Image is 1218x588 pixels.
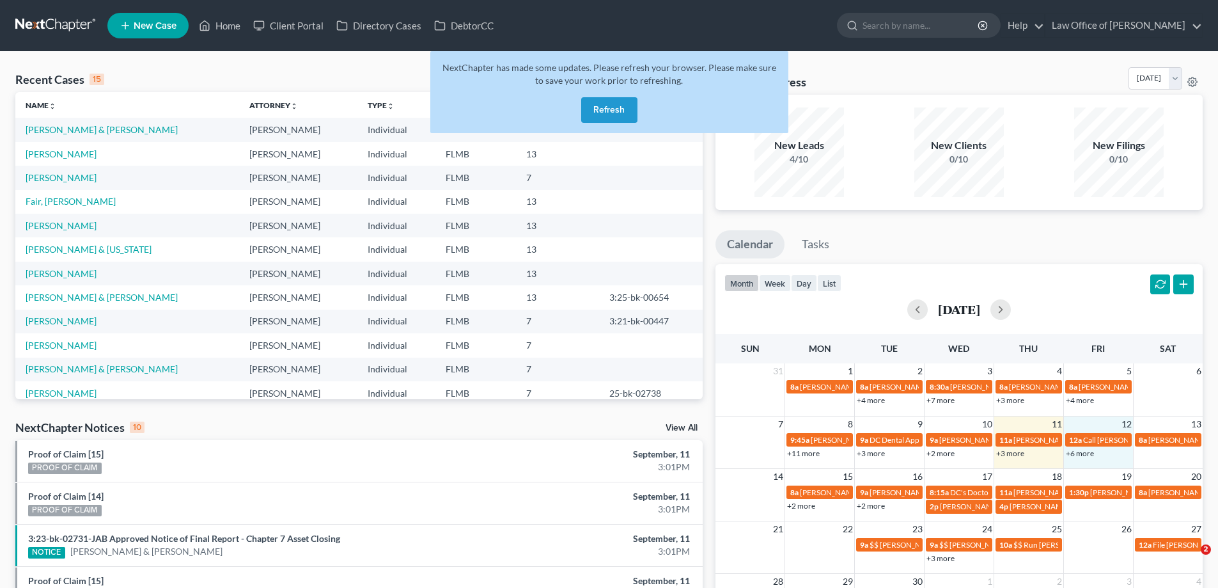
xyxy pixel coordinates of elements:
td: FLMB [435,381,517,405]
span: DC's Doctors Appt - Annual Physical [950,488,1071,497]
td: [PERSON_NAME] [239,358,357,381]
span: 6 [1195,363,1203,379]
td: FLMB [435,358,517,381]
a: Attorneyunfold_more [249,100,298,110]
span: 10 [981,417,994,432]
span: [PERSON_NAME] coming in for 341 [811,435,931,445]
span: 8a [790,382,799,392]
div: PROOF OF CLAIM [28,463,102,474]
td: 13 [516,214,599,237]
span: Call [PERSON_NAME] [1083,435,1157,445]
a: View All [666,424,698,433]
span: 12 [1120,417,1133,432]
a: +4 more [1066,395,1094,405]
div: NextChapter Notices [15,420,144,435]
td: 7 [516,333,599,357]
div: 3:01PM [478,461,690,473]
a: Proof of Claim [15] [28,575,104,586]
td: 3:25-bk-00654 [599,285,703,309]
span: 15 [841,469,854,484]
span: 4 [1056,363,1063,379]
td: [PERSON_NAME] [239,381,357,405]
td: 13 [516,190,599,214]
a: Nameunfold_more [26,100,56,110]
span: NextChapter has made some updates. Please refresh your browser. Please make sure to save your wor... [442,62,776,86]
a: +2 more [857,501,885,511]
span: Fri [1091,343,1105,354]
td: 25-bk-02738 [599,381,703,405]
div: 15 [90,74,104,85]
td: FLMB [435,214,517,237]
span: 13 [1190,417,1203,432]
span: 11 [1050,417,1063,432]
a: [PERSON_NAME] & [PERSON_NAME] [26,292,178,303]
i: unfold_more [387,102,394,110]
span: 1 [847,363,854,379]
td: [PERSON_NAME] [239,214,357,237]
td: Individual [357,166,435,189]
span: 7 [777,417,785,432]
td: [PERSON_NAME] [239,285,357,309]
a: +4 more [857,395,885,405]
button: week [759,274,791,292]
a: Help [1001,14,1044,37]
span: 1:30p [1069,488,1089,497]
a: +3 more [926,553,955,563]
span: 11a [999,488,1012,497]
i: unfold_more [290,102,298,110]
span: 8a [790,488,799,497]
span: 17 [981,469,994,484]
span: 3 [986,363,994,379]
a: +3 more [996,395,1024,405]
a: [PERSON_NAME] & [US_STATE] [26,244,152,255]
a: +6 more [1066,449,1094,458]
span: [PERSON_NAME] [PHONE_NUMBER] [870,488,999,497]
td: Individual [357,358,435,381]
span: 8a [1139,435,1147,445]
div: 3:01PM [478,545,690,558]
span: $$ [PERSON_NAME] last payment? [870,540,987,550]
span: 12a [1139,540,1152,550]
span: 11a [999,435,1012,445]
a: +2 more [926,449,955,458]
td: 7 [516,381,599,405]
input: Search by name... [863,13,980,37]
td: FLMB [435,166,517,189]
div: Recent Cases [15,72,104,87]
td: [PERSON_NAME] [239,142,357,166]
div: September, 11 [478,575,690,587]
span: $$ Run [PERSON_NAME] payment $400 [1013,540,1149,550]
td: Individual [357,285,435,309]
span: Mon [809,343,831,354]
iframe: Intercom live chat [1175,544,1205,575]
span: 27 [1190,521,1203,537]
i: unfold_more [49,102,56,110]
a: [PERSON_NAME] [26,388,97,399]
td: FLMB [435,142,517,166]
a: +3 more [996,449,1024,458]
a: DebtorCC [428,14,500,37]
span: Sat [1160,343,1176,354]
span: [PERSON_NAME] [PHONE_NUMBER] [1009,382,1138,392]
button: Refresh [581,97,637,123]
div: September, 11 [478,532,690,545]
span: 2 [916,363,924,379]
td: Individual [357,142,435,166]
span: 16 [911,469,924,484]
div: 3:01PM [478,503,690,516]
span: 31 [772,363,785,379]
a: 3:23-bk-02731-JAB Approved Notice of Final Report - Chapter 7 Asset Closing [28,533,340,544]
td: FLMB [435,262,517,285]
span: New Case [134,21,176,31]
span: [PERSON_NAME]??? [1148,435,1218,445]
td: 13 [516,262,599,285]
td: Individual [357,214,435,237]
span: 9a [930,540,938,550]
span: 9:45a [790,435,809,445]
span: 26 [1120,521,1133,537]
span: $$ [PERSON_NAME] owes a check $375.00 [939,540,1084,550]
div: New Filings [1074,138,1164,153]
span: 9a [860,488,868,497]
a: +7 more [926,395,955,405]
span: 8:15a [930,488,949,497]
